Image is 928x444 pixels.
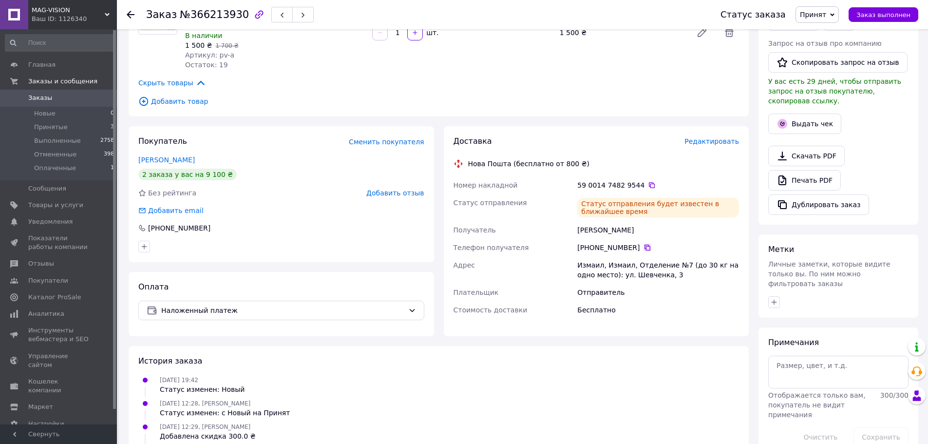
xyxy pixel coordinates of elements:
button: Дублировать заказ [768,194,869,215]
span: В наличии [185,32,222,39]
div: Вернуться назад [127,10,134,19]
span: У вас есть 29 дней, чтобы отправить запрос на отзыв покупателю, скопировав ссылку. [768,77,901,105]
span: 1 [111,164,114,173]
span: Остаток: 19 [185,61,228,69]
button: Скопировать запрос на отзыв [768,52,908,73]
div: Бесплатно [575,301,741,319]
span: [DATE] 19:42 [160,377,198,384]
span: Удалить [720,23,739,42]
span: Управление сайтом [28,352,90,369]
span: 1 700 ₴ [215,42,238,49]
div: 2 заказа у вас на 9 100 ₴ [138,169,237,180]
span: Сообщения [28,184,66,193]
span: Настройки [28,420,64,428]
span: №366213930 [180,9,249,20]
span: Скрыть товары [138,77,206,88]
div: Статус изменен: с Новый на Принят [160,408,290,418]
span: Покупатели [28,276,68,285]
span: Телефон получателя [454,244,529,251]
span: 1 500 ₴ [185,41,212,49]
span: Принят [800,11,826,19]
span: Кошелек компании [28,377,90,395]
div: Отправитель [575,284,741,301]
span: 398 [104,150,114,159]
span: Статус отправления [454,199,527,207]
span: Наложенный платеж [161,305,404,316]
span: Главная [28,60,56,69]
div: 1 500 ₴ [556,26,688,39]
span: Номер накладной [454,181,518,189]
span: Показатели работы компании [28,234,90,251]
span: Стоимость доставки [454,306,528,314]
div: Добавить email [147,206,205,215]
div: Статус отправления будет известен в ближайшее время [577,198,739,217]
span: Без рейтинга [148,189,196,197]
span: Отмененные [34,150,76,159]
span: [DATE] 12:28, [PERSON_NAME] [160,400,250,407]
span: MAG-VISION [32,6,105,15]
div: Добавлена скидка 300.0 ₴ [160,431,256,441]
div: 59 0014 7482 9544 [577,180,739,190]
span: Инструменты вебмастера и SEO [28,326,90,344]
div: Статус изменен: Новый [160,385,245,394]
div: [PERSON_NAME] [575,221,741,239]
div: Добавить email [137,206,205,215]
span: Добавить товар [138,96,739,107]
span: Покупатель [138,136,187,146]
span: Отзывы [28,259,54,268]
span: Товары и услуги [28,201,83,210]
span: Сменить покупателя [349,138,424,146]
span: Принятые [34,123,68,132]
a: Скачать PDF [768,146,845,166]
div: Измаил, Измаил, Отделение №7 (до 30 кг на одно место): ул. Шевченка, 3 [575,256,741,284]
span: Уведомления [28,217,73,226]
span: Запрос на отзыв про компанию [768,39,882,47]
span: Заказы [28,94,52,102]
span: Получатель [454,226,496,234]
span: Личные заметки, которые видите только вы. По ним можно фильтровать заказы [768,260,890,288]
a: [PERSON_NAME] [138,156,195,164]
span: Заказ [146,9,177,20]
span: Адрес [454,261,475,269]
span: Доставка [454,136,492,146]
span: 3 [111,123,114,132]
input: Поиск [5,34,115,52]
a: Печать PDF [768,170,841,191]
div: Статус заказа [720,10,786,19]
span: Примечания [768,338,819,347]
div: [PHONE_NUMBER] [147,223,211,233]
span: Каталог ProSale [28,293,81,302]
span: Редактировать [684,137,739,145]
a: Редактировать [692,23,712,42]
span: Новые [34,109,56,118]
span: Маркет [28,403,53,411]
span: 0 [111,109,114,118]
div: [PHONE_NUMBER] [577,243,739,252]
span: Отображается только вам, покупатель не видит примечания [768,391,866,419]
span: [DATE] 12:29, [PERSON_NAME] [160,424,250,430]
div: Ваш ID: 1126340 [32,15,117,23]
span: Плательщик [454,289,499,296]
span: Заказ выполнен [856,11,910,19]
div: Нова Пошта (бесплатно от 800 ₴) [466,159,592,169]
span: Оплаченные [34,164,76,173]
button: Заказ выполнен [849,7,918,22]
span: Заказы и сообщения [28,77,97,86]
span: 2758 [100,136,114,145]
span: История заказа [138,356,202,366]
span: Аналитика [28,309,64,318]
span: Оплата [138,282,169,291]
span: Добавить отзыв [366,189,424,197]
span: Выполненные [34,136,81,145]
span: Метки [768,245,794,254]
div: шт. [424,28,439,38]
span: Артикул: pv-a [185,51,234,59]
span: 300 / 300 [880,391,909,399]
button: Выдать чек [768,114,841,134]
